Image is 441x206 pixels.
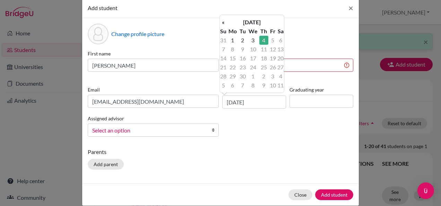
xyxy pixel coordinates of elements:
td: 27 [277,63,284,72]
td: 29 [227,72,238,81]
td: 2 [259,72,268,81]
label: Email [88,86,219,93]
td: 22 [227,63,238,72]
label: Surname [222,50,353,57]
div: Open Intercom Messenger [417,182,434,199]
td: 7 [220,45,227,54]
th: Mo [227,27,238,36]
label: Assigned advisor [88,115,124,122]
span: Add student [88,5,118,11]
th: Su [220,27,227,36]
td: 9 [238,45,247,54]
span: × [348,3,353,13]
p: Parents [88,148,353,156]
td: 14 [220,54,227,63]
td: 9 [259,81,268,90]
td: 7 [238,81,247,90]
td: 5 [220,81,227,90]
th: [DATE] [227,18,277,27]
td: 26 [268,63,277,72]
th: Tu [238,27,247,36]
td: 6 [227,81,238,90]
td: 3 [268,72,277,81]
td: 12 [268,45,277,54]
div: Profile picture [88,24,109,44]
td: 1 [247,72,259,81]
td: 30 [238,72,247,81]
td: 10 [268,81,277,90]
td: 15 [227,54,238,63]
td: 31 [220,36,227,45]
td: 18 [259,54,268,63]
input: dd/mm/yyyy [222,95,286,109]
td: 1 [227,36,238,45]
td: 11 [259,45,268,54]
td: 28 [220,72,227,81]
td: 23 [238,63,247,72]
button: Add student [315,189,353,200]
td: 16 [238,54,247,63]
td: 6 [277,36,284,45]
td: 25 [259,63,268,72]
div: Surname is required [222,73,353,80]
td: 19 [268,54,277,63]
td: 11 [277,81,284,90]
th: Sa [277,27,284,36]
td: 21 [220,63,227,72]
td: 4 [259,36,268,45]
th: Fr [268,27,277,36]
td: 8 [227,45,238,54]
td: 24 [247,63,259,72]
span: Select an option [92,126,205,135]
td: 8 [247,81,259,90]
td: 10 [247,45,259,54]
td: 17 [247,54,259,63]
button: Close [288,189,312,200]
td: 4 [277,72,284,81]
button: Add parent [88,159,124,170]
td: 13 [277,45,284,54]
th: Th [259,27,268,36]
label: Graduating year [289,86,353,93]
th: « [220,18,227,27]
td: 20 [277,54,284,63]
th: We [247,27,259,36]
td: 3 [247,36,259,45]
td: 5 [268,36,277,45]
td: 2 [238,36,247,45]
label: First name [88,50,219,57]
